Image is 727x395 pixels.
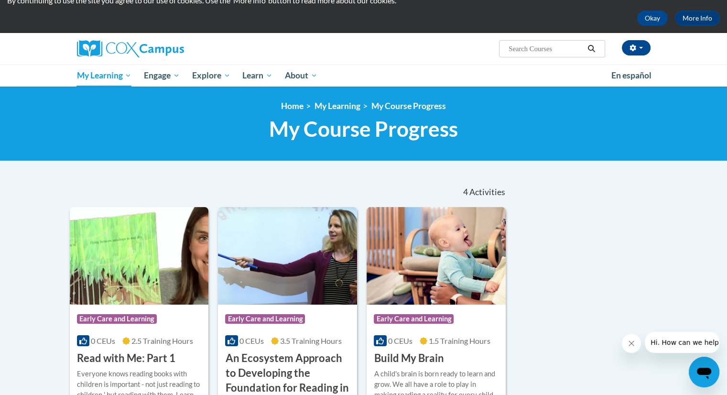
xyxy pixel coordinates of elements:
[584,43,598,55] button: Search
[689,357,719,387] iframe: Button to launch messaging window
[225,314,305,324] span: Early Care and Learning
[70,207,209,305] img: Course Logo
[675,11,720,26] a: More Info
[239,336,264,345] span: 0 CEUs
[371,101,446,111] a: My Course Progress
[242,70,272,81] span: Learn
[374,314,454,324] span: Early Care and Learning
[63,65,665,87] div: Main menu
[463,187,467,197] span: 4
[279,65,324,87] a: About
[605,66,658,86] a: En español
[469,187,505,197] span: Activities
[622,334,641,353] iframe: Close message
[91,336,115,345] span: 0 CEUs
[611,70,651,80] span: En español
[76,70,131,81] span: My Learning
[218,207,357,305] img: Course Logo
[622,40,651,55] button: Account Settings
[285,70,317,81] span: About
[429,336,490,345] span: 1.5 Training Hours
[77,314,157,324] span: Early Care and Learning
[367,207,506,305] img: Course Logo
[508,43,584,55] input: Search Courses
[192,70,230,81] span: Explore
[637,11,668,26] button: Okay
[281,101,304,111] a: Home
[77,40,184,57] img: Cox Campus
[77,351,175,366] h3: Read with Me: Part 1
[144,70,180,81] span: Engage
[645,332,719,353] iframe: Message from company
[6,7,77,14] span: Hi. How can we help?
[388,336,412,345] span: 0 CEUs
[186,65,237,87] a: Explore
[71,65,138,87] a: My Learning
[280,336,342,345] span: 3.5 Training Hours
[77,40,259,57] a: Cox Campus
[138,65,186,87] a: Engage
[374,351,444,366] h3: Build My Brain
[269,116,458,142] span: My Course Progress
[131,336,193,345] span: 2.5 Training Hours
[236,65,279,87] a: Learn
[315,101,360,111] a: My Learning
